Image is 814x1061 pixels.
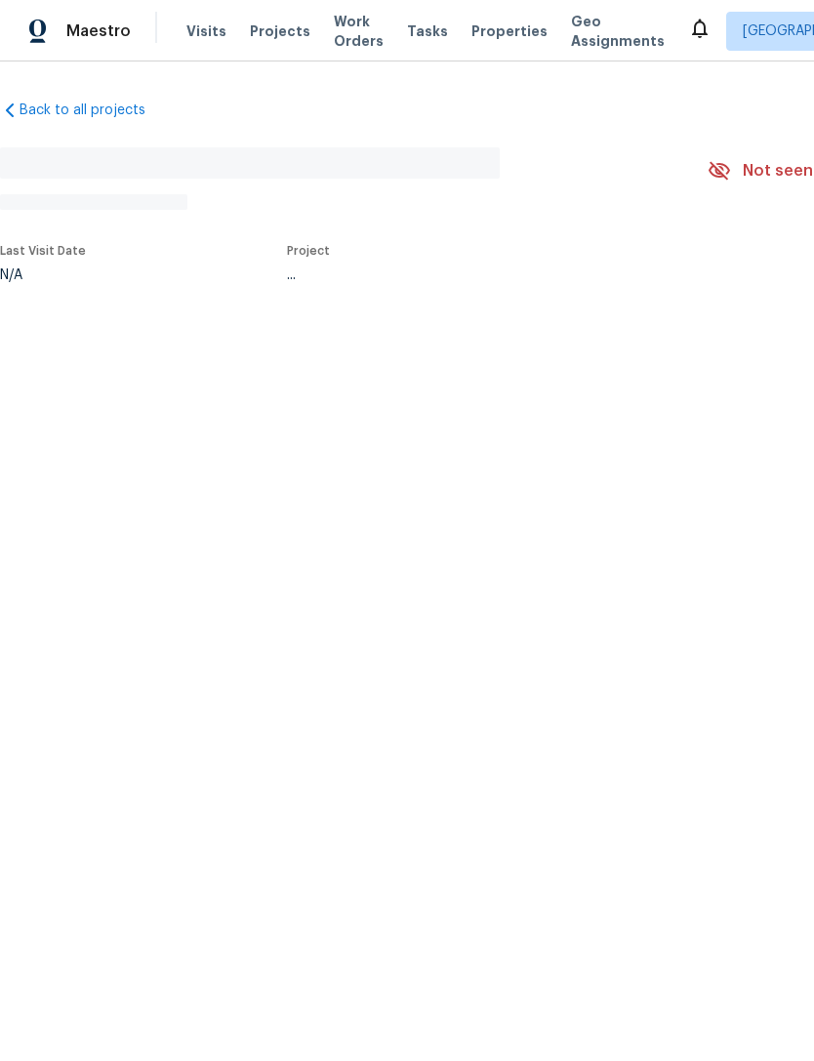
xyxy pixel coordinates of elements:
[407,24,448,38] span: Tasks
[186,21,226,41] span: Visits
[334,12,384,51] span: Work Orders
[250,21,310,41] span: Projects
[287,245,330,257] span: Project
[471,21,548,41] span: Properties
[66,21,131,41] span: Maestro
[287,268,662,282] div: ...
[571,12,665,51] span: Geo Assignments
